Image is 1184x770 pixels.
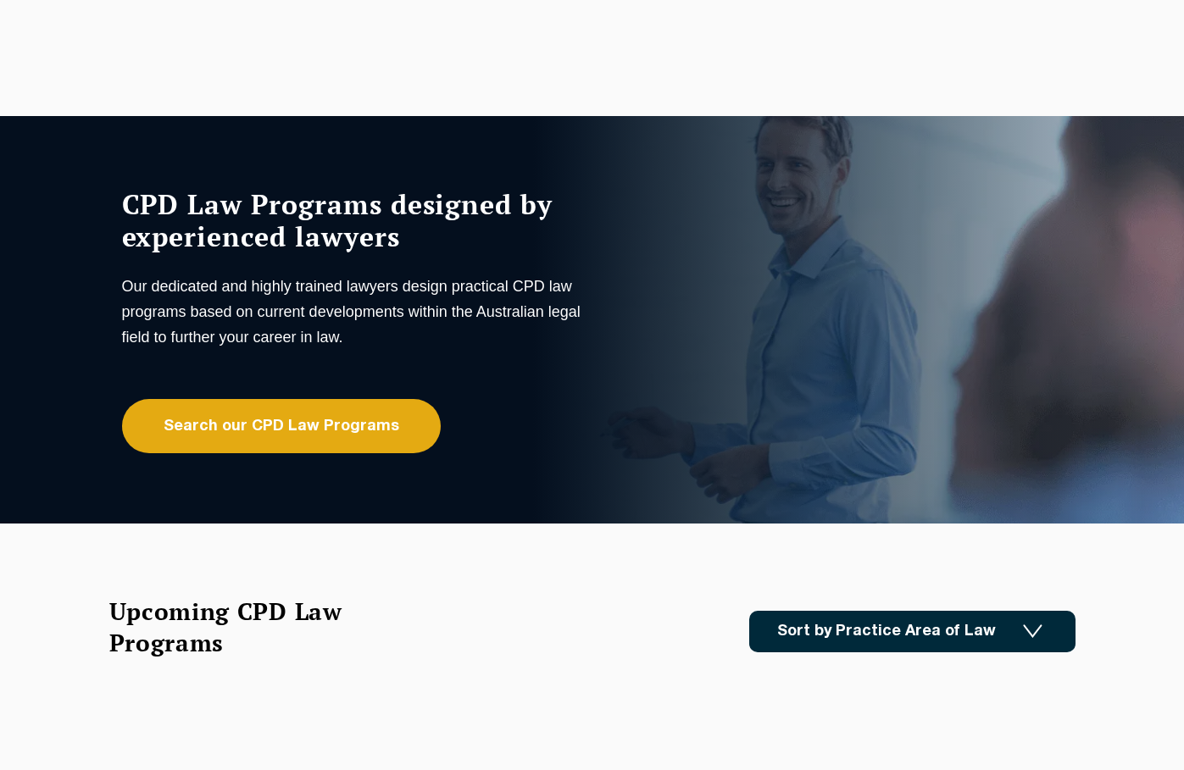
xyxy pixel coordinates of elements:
[122,399,441,453] a: Search our CPD Law Programs
[1023,624,1042,639] img: Icon
[122,188,588,252] h1: CPD Law Programs designed by experienced lawyers
[122,274,588,350] p: Our dedicated and highly trained lawyers design practical CPD law programs based on current devel...
[749,611,1076,652] a: Sort by Practice Area of Law
[109,596,385,658] h2: Upcoming CPD Law Programs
